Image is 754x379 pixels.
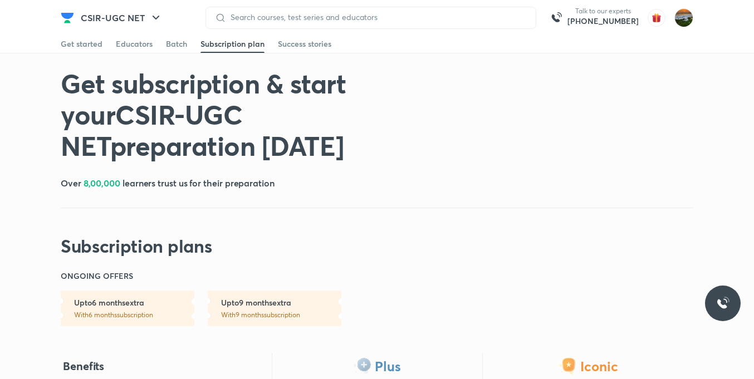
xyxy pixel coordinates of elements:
[221,311,341,319] p: With 9 months subscription
[61,235,212,257] h2: Subscription plans
[221,297,341,308] h6: Upto 9 months extra
[116,38,153,50] div: Educators
[200,35,265,53] a: Subscription plan
[116,35,153,53] a: Educators
[61,11,74,24] img: Company Logo
[278,35,331,53] a: Success stories
[166,38,187,50] div: Batch
[200,38,265,50] div: Subscription plan
[567,7,639,16] p: Talk to our experts
[61,270,133,282] h6: ONGOING OFFERS
[84,177,120,189] span: 8,00,000
[63,359,104,373] h4: Benefits
[226,13,527,22] input: Search courses, test series and educators
[61,35,102,53] a: Get started
[567,16,639,27] a: [PHONE_NUMBER]
[545,7,567,29] img: call-us
[716,297,729,310] img: ttu
[648,9,665,27] img: avatar
[74,7,169,29] button: CSIR-UGC NET
[61,67,440,161] h1: Get subscription & start your CSIR-UGC NET preparation [DATE]
[74,297,194,308] h6: Upto 6 months extra
[61,176,275,190] h5: Over learners trust us for their preparation
[278,38,331,50] div: Success stories
[166,35,187,53] a: Batch
[674,8,693,27] img: Rudrapratap Sharma
[74,311,194,319] p: With 6 months subscription
[61,38,102,50] div: Get started
[61,291,194,326] a: Upto6 monthsextraWith6 monthssubscription
[208,291,341,326] a: Upto9 monthsextraWith9 monthssubscription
